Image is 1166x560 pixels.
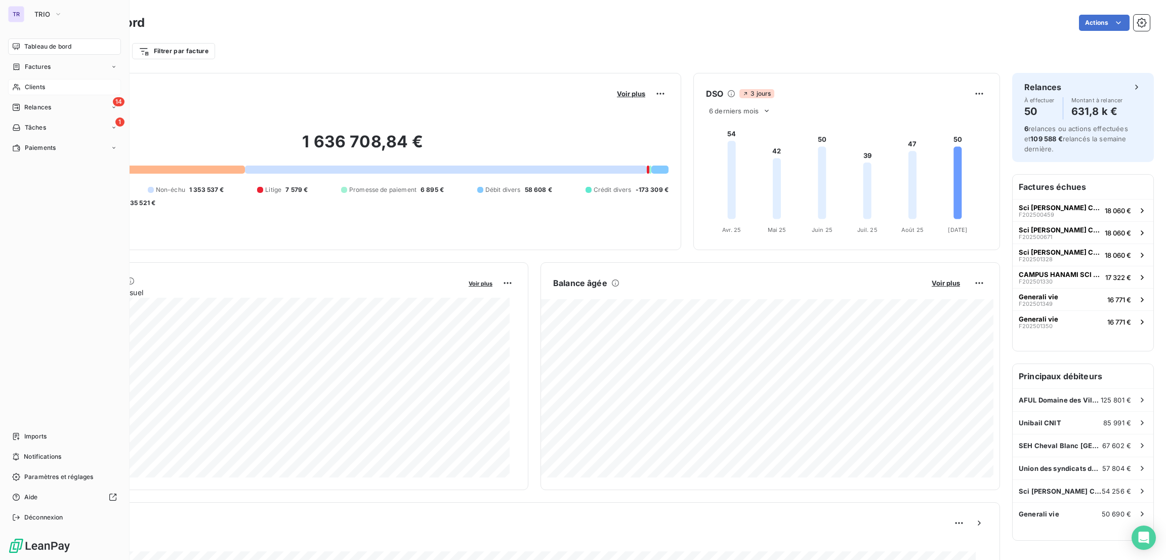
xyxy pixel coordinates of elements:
[739,89,774,98] span: 3 jours
[932,279,960,287] span: Voir plus
[1019,234,1052,240] span: F202500671
[8,489,121,505] a: Aide
[57,287,462,298] span: Chiffre d'affaires mensuel
[25,143,56,152] span: Paiements
[636,185,669,194] span: -173 309 €
[901,226,924,233] tspan: Août 25
[1019,315,1058,323] span: Generali vie
[24,103,51,112] span: Relances
[1019,323,1053,329] span: F202501350
[1013,288,1153,310] button: Generali vieF20250134916 771 €
[1071,103,1123,119] h4: 631,8 k €
[1019,226,1101,234] span: Sci [PERSON_NAME] Co Constructa AM
[706,88,723,100] h6: DSO
[1105,229,1131,237] span: 18 060 €
[57,132,669,162] h2: 1 636 708,84 €
[24,452,61,461] span: Notifications
[24,513,63,522] span: Déconnexion
[553,277,607,289] h6: Balance âgée
[349,185,417,194] span: Promesse de paiement
[594,185,632,194] span: Crédit divers
[1102,487,1131,495] span: 54 256 €
[1013,310,1153,333] button: Generali vieF20250135016 771 €
[189,185,224,194] span: 1 353 537 €
[466,278,495,288] button: Voir plus
[709,107,759,115] span: 6 derniers mois
[285,185,308,194] span: 7 579 €
[1019,212,1054,218] span: F202500459
[1019,464,1102,472] span: Union des syndicats du centre commercial régional ULIS 2
[1019,270,1101,278] span: CAMPUS HANAMI SCI HANAMI RUEIL C/O CBRE PM
[127,198,155,208] span: -35 521 €
[1105,207,1131,215] span: 18 060 €
[485,185,521,194] span: Débit divers
[1107,318,1131,326] span: 16 771 €
[768,226,786,233] tspan: Mai 25
[1019,293,1058,301] span: Generali vie
[1019,278,1053,285] span: F202501330
[722,226,741,233] tspan: Avr. 25
[525,185,552,194] span: 58 608 €
[1019,301,1053,307] span: F202501349
[1105,251,1131,259] span: 18 060 €
[1079,15,1130,31] button: Actions
[156,185,185,194] span: Non-échu
[1102,510,1131,518] span: 50 690 €
[929,278,963,288] button: Voir plus
[25,123,46,132] span: Tâches
[1019,442,1102,450] span: SEH Cheval Blanc [GEOGRAPHIC_DATA]
[1013,221,1153,244] button: Sci [PERSON_NAME] Co Constructa AMF20250067118 060 €
[8,538,71,554] img: Logo LeanPay
[469,280,492,287] span: Voir plus
[1019,487,1102,495] span: Sci [PERSON_NAME] Co Constructa AM
[24,432,47,441] span: Imports
[1013,244,1153,266] button: Sci [PERSON_NAME] Co Constructa AMF20250132818 060 €
[812,226,832,233] tspan: Juin 25
[1024,81,1061,93] h6: Relances
[1019,419,1061,427] span: Unibail CNIT
[1102,442,1131,450] span: 67 602 €
[1024,125,1028,133] span: 6
[1107,296,1131,304] span: 16 771 €
[24,42,71,51] span: Tableau de bord
[25,62,51,71] span: Factures
[1019,248,1101,256] span: Sci [PERSON_NAME] Co Constructa AM
[1132,526,1156,550] div: Open Intercom Messenger
[1024,103,1055,119] h4: 50
[614,89,648,98] button: Voir plus
[1103,419,1131,427] span: 85 991 €
[421,185,444,194] span: 6 895 €
[132,43,215,59] button: Filtrer par facture
[617,90,645,98] span: Voir plus
[948,226,967,233] tspan: [DATE]
[1024,97,1055,103] span: À effectuer
[265,185,281,194] span: Litige
[34,10,50,18] span: TRIO
[1013,364,1153,388] h6: Principaux débiteurs
[1102,464,1131,472] span: 57 804 €
[24,493,38,502] span: Aide
[25,83,45,92] span: Clients
[113,97,124,106] span: 14
[1071,97,1123,103] span: Montant à relancer
[8,6,24,22] div: TR
[1019,256,1053,262] span: F202501328
[857,226,878,233] tspan: Juil. 25
[24,472,93,482] span: Paramètres et réglages
[1013,175,1153,199] h6: Factures échues
[1105,273,1131,282] span: 17 322 €
[1030,135,1062,143] span: 109 588 €
[1013,199,1153,221] button: Sci [PERSON_NAME] Co Constructa AMF20250045918 060 €
[1101,396,1131,404] span: 125 801 €
[1019,396,1101,404] span: AFUL Domaine des Villages nature C/0 SOGIRE
[1024,125,1128,153] span: relances ou actions effectuées et relancés la semaine dernière.
[115,117,124,127] span: 1
[1019,510,1059,518] span: Generali vie
[1019,204,1101,212] span: Sci [PERSON_NAME] Co Constructa AM
[1013,266,1153,288] button: CAMPUS HANAMI SCI HANAMI RUEIL C/O CBRE PMF20250133017 322 €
